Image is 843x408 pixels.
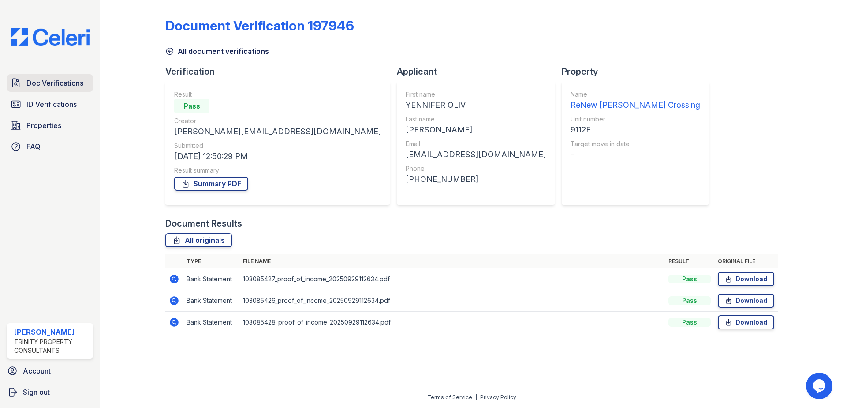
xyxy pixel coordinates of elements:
[165,65,397,78] div: Verification
[174,177,248,191] a: Summary PDF
[571,99,700,111] div: ReNew [PERSON_NAME] Crossing
[174,150,381,162] div: [DATE] 12:50:29 PM
[183,290,239,312] td: Bank Statement
[26,120,61,131] span: Properties
[7,138,93,155] a: FAQ
[668,296,711,305] div: Pass
[239,268,665,290] td: 103085427_proof_of_income_20250929112634.pdf
[562,65,716,78] div: Property
[165,18,354,34] div: Document Verification 197946
[475,394,477,400] div: |
[165,46,269,57] a: All document verifications
[14,327,90,337] div: [PERSON_NAME]
[571,90,700,111] a: Name ReNew [PERSON_NAME] Crossing
[23,387,50,397] span: Sign out
[26,141,41,152] span: FAQ
[174,90,381,99] div: Result
[571,115,700,124] div: Unit number
[668,318,711,327] div: Pass
[7,117,93,134] a: Properties
[165,217,242,230] div: Document Results
[665,254,714,268] th: Result
[406,99,546,111] div: YENNIFER OLIV
[668,275,711,283] div: Pass
[239,254,665,268] th: File name
[571,124,700,136] div: 9112F
[7,74,93,92] a: Doc Verifications
[14,337,90,355] div: Trinity Property Consultants
[406,164,546,173] div: Phone
[714,254,778,268] th: Original file
[174,166,381,175] div: Result summary
[480,394,516,400] a: Privacy Policy
[239,312,665,333] td: 103085428_proof_of_income_20250929112634.pdf
[406,115,546,124] div: Last name
[4,362,97,380] a: Account
[571,90,700,99] div: Name
[23,366,51,376] span: Account
[806,373,834,399] iframe: chat widget
[718,272,774,286] a: Download
[397,65,562,78] div: Applicant
[183,312,239,333] td: Bank Statement
[406,140,546,148] div: Email
[406,124,546,136] div: [PERSON_NAME]
[174,141,381,150] div: Submitted
[183,254,239,268] th: Type
[718,315,774,329] a: Download
[4,383,97,401] a: Sign out
[406,173,546,185] div: [PHONE_NUMBER]
[165,233,232,247] a: All originals
[427,394,472,400] a: Terms of Service
[718,294,774,308] a: Download
[571,148,700,161] div: -
[174,99,209,113] div: Pass
[7,95,93,113] a: ID Verifications
[406,148,546,161] div: [EMAIL_ADDRESS][DOMAIN_NAME]
[174,125,381,138] div: [PERSON_NAME][EMAIL_ADDRESS][DOMAIN_NAME]
[406,90,546,99] div: First name
[571,140,700,148] div: Target move in date
[239,290,665,312] td: 103085426_proof_of_income_20250929112634.pdf
[26,78,83,88] span: Doc Verifications
[26,99,77,110] span: ID Verifications
[174,117,381,125] div: Creator
[4,28,97,46] img: CE_Logo_Blue-a8612792a0a2168367f1c8372b55b34899dd931a85d93a1a3d3e32e68fde9ad4.png
[183,268,239,290] td: Bank Statement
